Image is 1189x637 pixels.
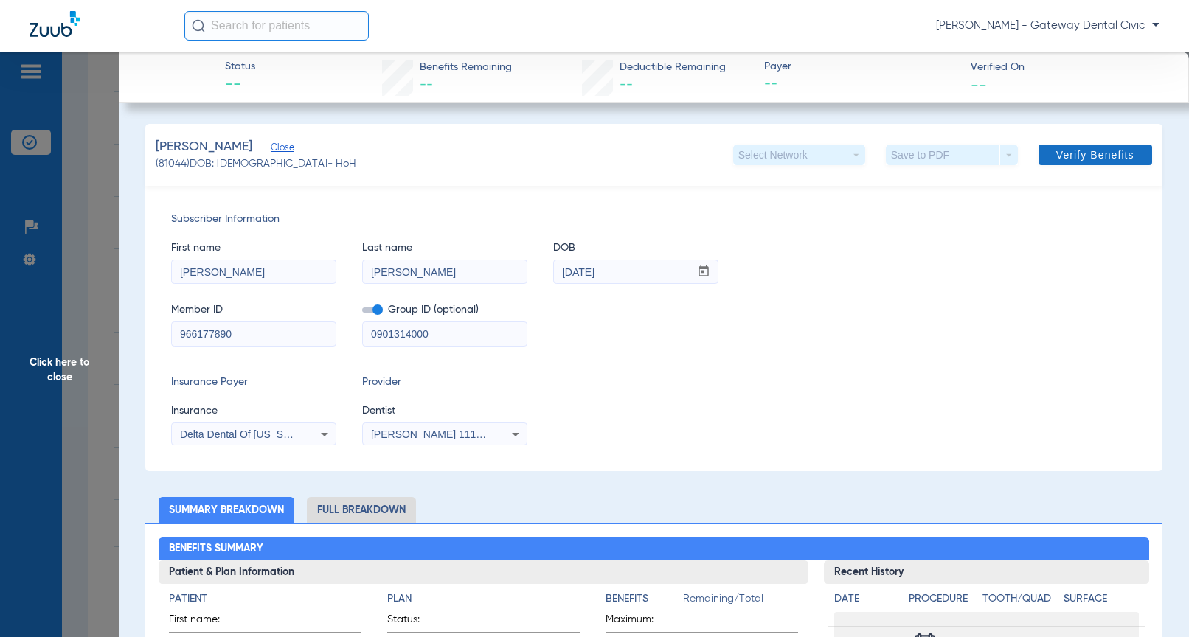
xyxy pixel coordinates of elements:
span: Member ID [171,302,336,318]
h2: Benefits Summary [159,537,1149,561]
h4: Tooth/Quad [982,591,1058,607]
span: Remaining/Total [683,591,798,612]
h4: Date [834,591,896,607]
button: Verify Benefits [1039,145,1152,165]
h4: Procedure [909,591,977,607]
span: Last name [362,240,527,256]
input: Search for patients [184,11,369,41]
span: First name: [169,612,241,632]
h4: Plan [387,591,580,607]
iframe: Chat Widget [1115,566,1189,637]
img: Search Icon [192,19,205,32]
span: [PERSON_NAME] - Gateway Dental Civic [936,18,1159,33]
span: -- [620,78,633,91]
span: Provider [362,375,527,390]
li: Summary Breakdown [159,497,294,523]
app-breakdown-title: Benefits [606,591,683,612]
h4: Patient [169,591,361,607]
app-breakdown-title: Procedure [909,591,977,612]
app-breakdown-title: Date [834,591,896,612]
h3: Patient & Plan Information [159,560,809,584]
app-breakdown-title: Surface [1064,591,1140,612]
span: Verify Benefits [1056,149,1134,161]
span: Close [271,142,284,156]
span: Maximum: [606,612,678,632]
h4: Surface [1064,591,1140,607]
h3: Recent History [824,560,1149,584]
span: Status: [387,612,460,632]
span: -- [764,75,958,94]
span: First name [171,240,336,256]
span: Status [225,59,255,74]
span: -- [971,77,987,92]
span: Insurance Payer [171,375,336,390]
span: DOB [553,240,718,256]
h4: Benefits [606,591,683,607]
span: -- [225,75,255,96]
button: Open calendar [690,260,718,284]
span: Group ID (optional) [362,302,527,318]
span: Deductible Remaining [620,60,726,75]
li: Full Breakdown [307,497,416,523]
span: Benefits Remaining [420,60,512,75]
span: Delta Dental Of [US_STATE] - Ai [180,428,329,440]
img: Zuub Logo [30,11,80,37]
span: Insurance [171,403,336,419]
span: [PERSON_NAME] 1114185550 [371,428,516,440]
app-breakdown-title: Tooth/Quad [982,591,1058,612]
span: Subscriber Information [171,212,1136,227]
span: Payer [764,59,958,74]
span: (81044) DOB: [DEMOGRAPHIC_DATA] - HoH [156,156,356,172]
span: -- [420,78,433,91]
span: Dentist [362,403,527,419]
span: Verified On [971,60,1165,75]
span: [PERSON_NAME] [156,138,252,156]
